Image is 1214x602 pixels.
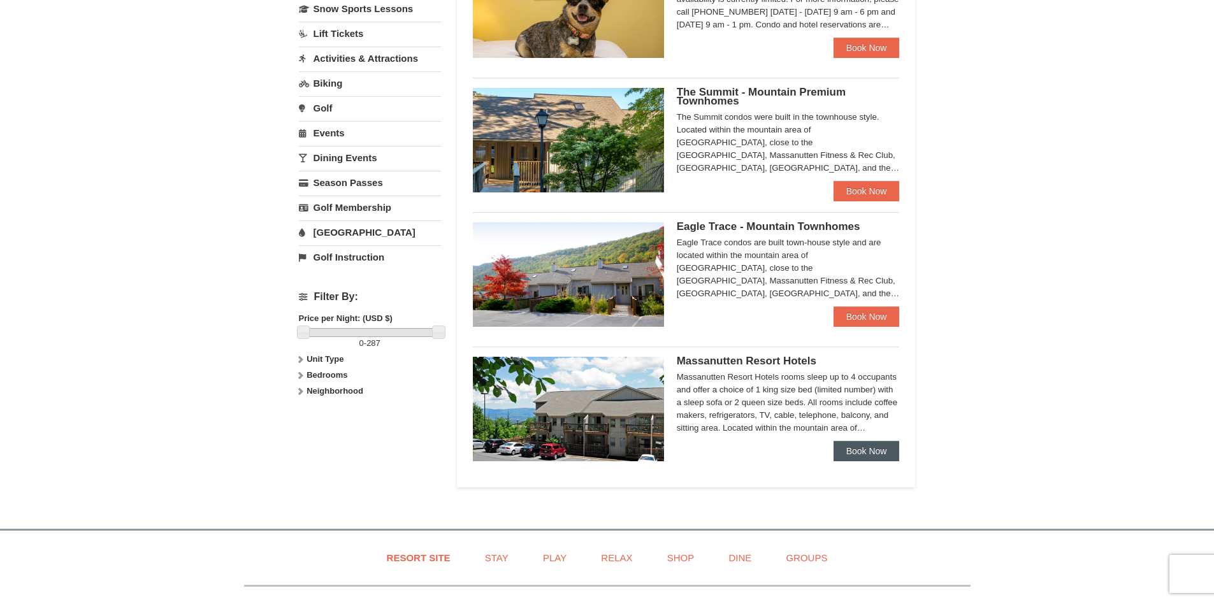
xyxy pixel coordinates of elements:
[677,236,900,300] div: Eagle Trace condos are built town-house style and are located within the mountain area of [GEOGRA...
[834,306,900,327] a: Book Now
[299,22,441,45] a: Lift Tickets
[299,220,441,244] a: [GEOGRAPHIC_DATA]
[469,543,524,572] a: Stay
[585,543,648,572] a: Relax
[371,543,466,572] a: Resort Site
[473,357,664,461] img: 19219026-1-e3b4ac8e.jpg
[299,121,441,145] a: Events
[299,146,441,169] a: Dining Events
[677,86,846,107] span: The Summit - Mountain Premium Townhomes
[677,220,860,233] span: Eagle Trace - Mountain Townhomes
[677,111,900,175] div: The Summit condos were built in the townhouse style. Located within the mountain area of [GEOGRAP...
[834,181,900,201] a: Book Now
[307,370,347,380] strong: Bedrooms
[473,222,664,327] img: 19218983-1-9b289e55.jpg
[299,47,441,70] a: Activities & Attractions
[299,291,441,303] h4: Filter By:
[307,386,363,396] strong: Neighborhood
[366,338,380,348] span: 287
[834,441,900,461] a: Book Now
[651,543,711,572] a: Shop
[473,88,664,192] img: 19219034-1-0eee7e00.jpg
[359,338,364,348] span: 0
[677,355,816,367] span: Massanutten Resort Hotels
[299,337,441,350] label: -
[527,543,582,572] a: Play
[299,313,393,323] strong: Price per Night: (USD $)
[299,245,441,269] a: Golf Instruction
[677,371,900,434] div: Massanutten Resort Hotels rooms sleep up to 4 occupants and offer a choice of 1 king size bed (li...
[307,354,343,364] strong: Unit Type
[299,196,441,219] a: Golf Membership
[834,38,900,58] a: Book Now
[712,543,767,572] a: Dine
[299,171,441,194] a: Season Passes
[299,96,441,120] a: Golf
[299,71,441,95] a: Biking
[770,543,843,572] a: Groups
